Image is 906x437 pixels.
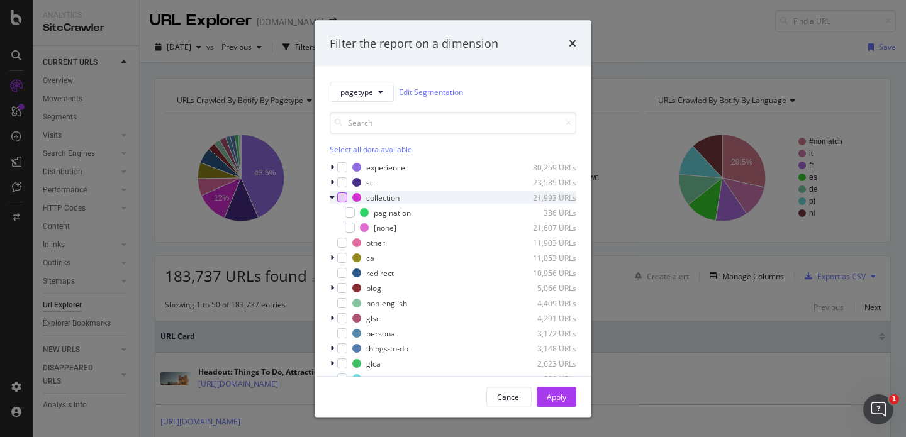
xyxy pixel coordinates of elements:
[515,282,576,293] div: 5,066 URLs
[374,207,411,218] div: pagination
[515,313,576,323] div: 4,291 URLs
[366,192,400,202] div: collection
[515,252,576,263] div: 11,053 URLs
[515,328,576,338] div: 3,172 URLs
[515,222,576,233] div: 21,607 URLs
[366,343,408,353] div: things-to-do
[497,391,521,402] div: Cancel
[330,35,498,52] div: Filter the report on a dimension
[515,192,576,202] div: 21,993 URLs
[515,373,576,384] div: 880 URLs
[330,144,576,155] div: Select all data available
[515,297,576,308] div: 4,409 URLs
[889,394,899,404] span: 1
[515,237,576,248] div: 11,903 URLs
[486,387,532,407] button: Cancel
[366,358,381,368] div: glca
[515,358,576,368] div: 2,623 URLs
[340,86,373,97] span: pagetype
[366,237,385,248] div: other
[366,328,395,338] div: persona
[515,207,576,218] div: 386 URLs
[366,297,407,308] div: non-english
[330,82,394,102] button: pagetype
[399,85,463,98] a: Edit Segmentation
[366,282,381,293] div: blog
[374,222,396,233] div: [none]
[537,387,576,407] button: Apply
[330,112,576,134] input: Search
[366,267,394,278] div: redirect
[515,343,576,353] div: 3,148 URLs
[366,313,380,323] div: glsc
[547,391,566,402] div: Apply
[366,177,374,187] div: sc
[366,373,373,384] div: pt
[863,394,893,424] iframe: Intercom live chat
[515,267,576,278] div: 10,956 URLs
[315,20,591,417] div: modal
[569,35,576,52] div: times
[515,162,576,172] div: 80,259 URLs
[366,162,405,172] div: experience
[515,177,576,187] div: 23,585 URLs
[366,252,374,263] div: ca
